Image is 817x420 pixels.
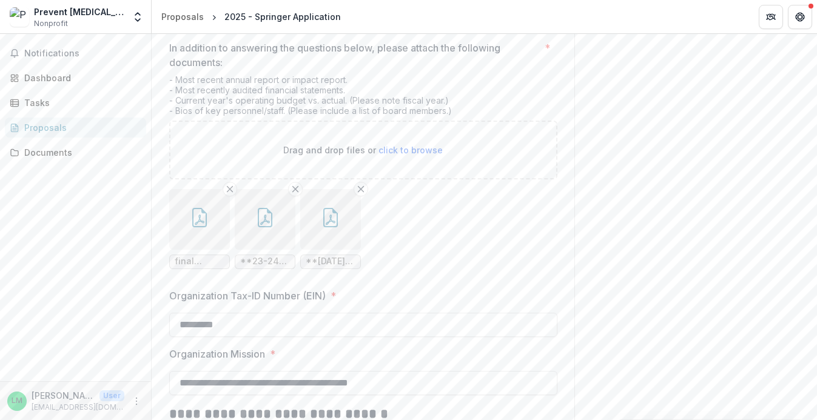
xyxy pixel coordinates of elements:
button: More [129,394,144,408]
a: Documents [5,142,146,162]
button: Remove File [288,182,303,196]
div: Proposals [161,10,204,23]
div: Tasks [24,96,136,109]
img: Prevent Child Abuse New York, Inc. [10,7,29,27]
span: Notifications [24,48,141,59]
button: Notifications [5,44,146,63]
span: final Annual Report 2024.pdf [175,256,224,267]
div: Remove File**23-24 audited financial statements.pdf [235,189,295,269]
button: Remove File [223,182,237,196]
div: Remove Filefinal Annual Report 2024.pdf [169,189,230,269]
span: click to browse [378,145,443,155]
div: - Most recent annual report or impact report. - Most recently audited financial statements. - Cur... [169,75,557,121]
p: [EMAIL_ADDRESS][DOMAIN_NAME] [32,402,124,413]
a: Tasks [5,93,146,113]
div: Documents [24,146,136,159]
span: **[DATE] preliminary budget v actual.pdf [306,256,355,267]
button: Partners [759,5,783,29]
p: User [99,390,124,401]
p: Organization Tax-ID Number (EIN) [169,288,326,303]
p: Organization Mission [169,347,265,361]
button: Get Help [788,5,812,29]
button: Remove File [354,182,368,196]
p: [PERSON_NAME] [32,389,95,402]
span: Nonprofit [34,18,68,29]
button: Open entity switcher [129,5,146,29]
div: Lisa Morgan-Klepeis [12,397,22,405]
a: Dashboard [5,68,146,88]
div: Proposals [24,121,136,134]
p: Drag and drop files or [283,144,443,156]
nav: breadcrumb [156,8,346,25]
div: 2025 - Springer Application [224,10,341,23]
span: **23-24 audited financial statements.pdf [240,256,290,267]
div: Dashboard [24,72,136,84]
a: Proposals [5,118,146,138]
div: Prevent [MEDICAL_DATA] [US_STATE], Inc. [34,5,124,18]
a: Proposals [156,8,209,25]
div: Remove File**[DATE] preliminary budget v actual.pdf [300,189,361,269]
p: In addition to answering the questions below, please attach the following documents: [169,41,540,70]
